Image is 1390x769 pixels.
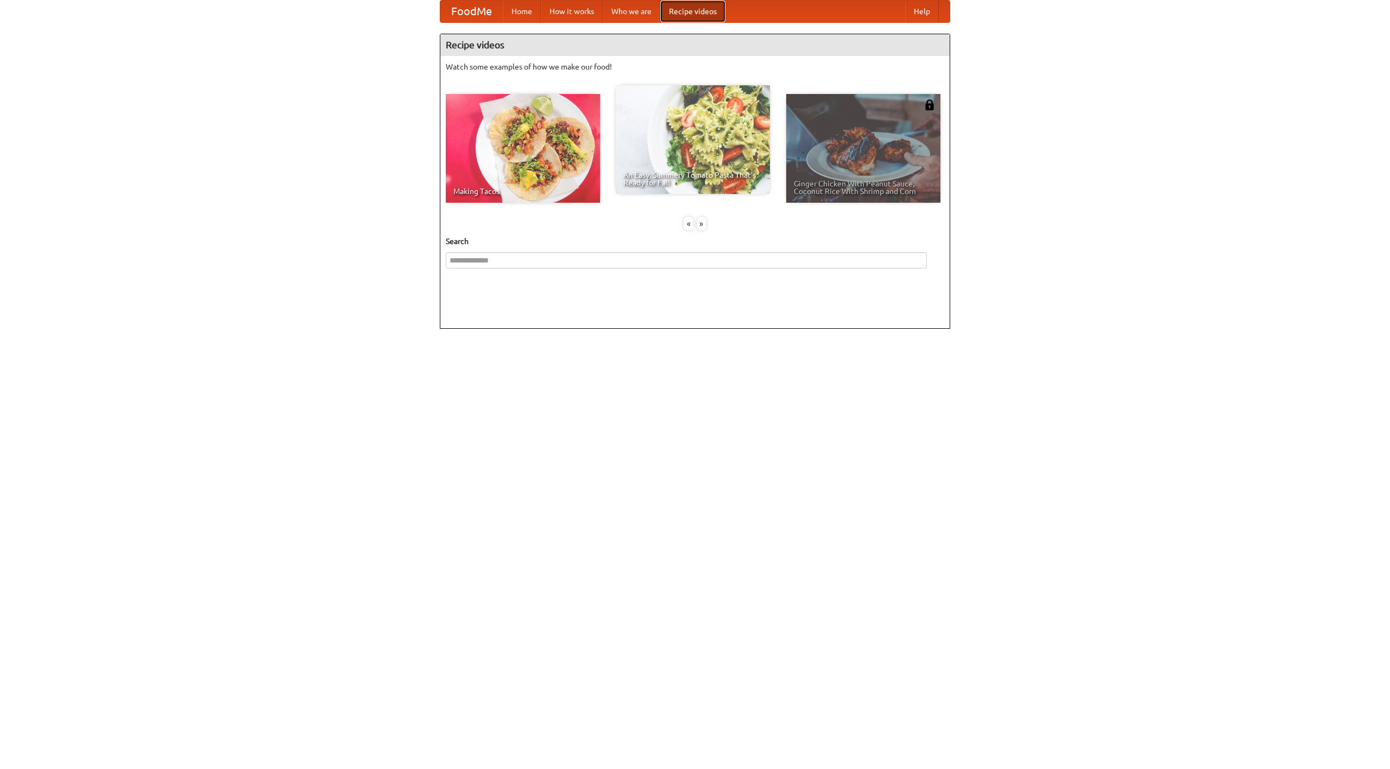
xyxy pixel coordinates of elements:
a: Who we are [603,1,660,22]
h5: Search [446,236,944,247]
span: An Easy, Summery Tomato Pasta That's Ready for Fall [623,171,762,186]
a: Help [905,1,939,22]
div: « [684,217,693,230]
a: Making Tacos [446,94,600,203]
span: Making Tacos [453,187,592,195]
p: Watch some examples of how we make our food! [446,61,944,72]
a: An Easy, Summery Tomato Pasta That's Ready for Fall [616,85,770,194]
a: How it works [541,1,603,22]
img: 483408.png [924,99,935,110]
a: FoodMe [440,1,503,22]
a: Home [503,1,541,22]
h4: Recipe videos [440,34,950,56]
div: » [697,217,706,230]
a: Recipe videos [660,1,725,22]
